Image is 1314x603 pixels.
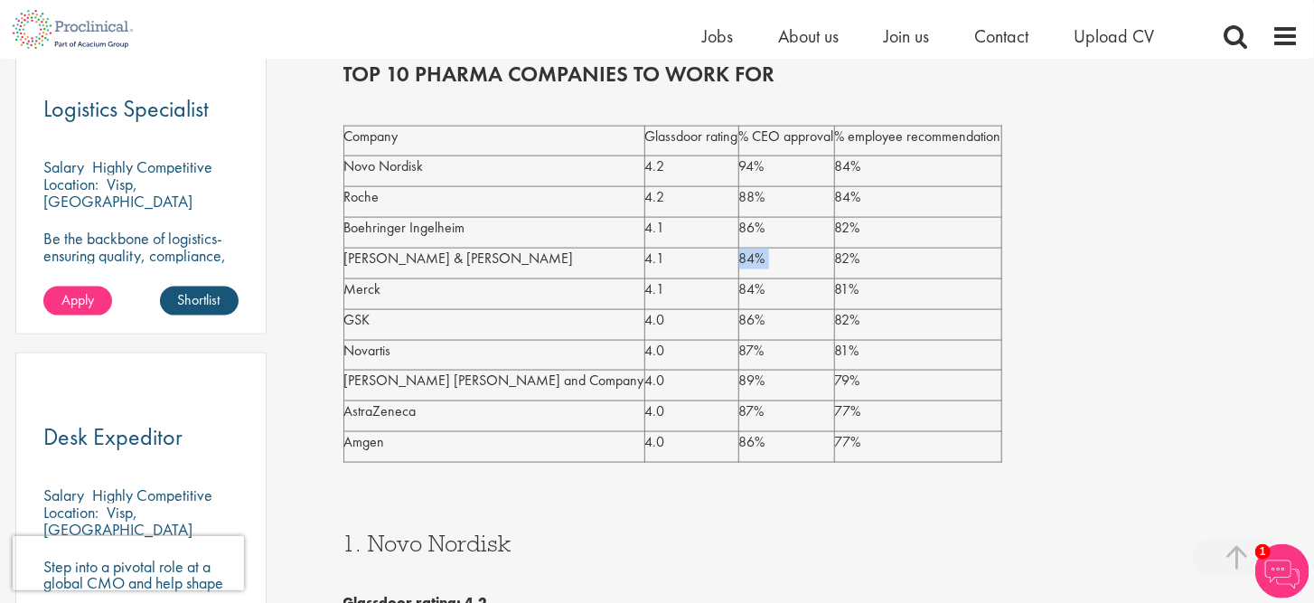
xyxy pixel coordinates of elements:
p: 84% [835,156,1001,177]
span: Salary [43,156,84,177]
p: 4.1 [645,279,738,300]
p: AstraZeneca [344,401,644,422]
p: Novo Nordisk [344,156,644,177]
span: Location: [43,174,99,194]
a: Join us [884,24,929,48]
span: Location: [43,502,99,523]
p: 4.0 [645,371,738,391]
p: 88% [739,187,834,208]
span: Salary [43,485,84,505]
p: GSK [344,310,644,331]
p: 79% [835,371,1001,391]
a: Jobs [702,24,733,48]
a: Upload CV [1074,24,1154,48]
img: Chatbot [1255,544,1309,598]
p: Company [344,127,644,147]
a: Contact [974,24,1028,48]
p: 82% [835,249,1001,269]
p: 4.0 [645,341,738,362]
p: 77% [835,401,1001,422]
span: Logistics Specialist [43,93,209,124]
p: 82% [835,218,1001,239]
span: 1 [1255,544,1271,560]
p: 81% [835,341,1001,362]
p: Visp, [GEOGRAPHIC_DATA] [43,502,192,540]
a: Desk Expeditor [43,426,239,448]
p: Glassdoor rating [645,127,738,147]
p: 89% [739,371,834,391]
p: 84% [835,187,1001,208]
p: Be the backbone of logistics-ensuring quality, compliance, and smooth operations in a dynamic env... [43,230,239,298]
p: 4.0 [645,432,738,453]
p: 87% [739,341,834,362]
p: 94% [739,156,834,177]
p: 4.1 [645,218,738,239]
a: Logistics Specialist [43,98,239,120]
iframe: reCAPTCHA [13,536,244,590]
span: Desk Expeditor [43,421,183,452]
p: [PERSON_NAME] & [PERSON_NAME] [344,249,644,269]
h3: 1. Novo Nordisk [343,532,1300,555]
p: Highly Competitive [92,485,212,505]
p: Merck [344,279,644,300]
p: 4.2 [645,187,738,208]
p: Roche [344,187,644,208]
p: 4.1 [645,249,738,269]
p: [PERSON_NAME] [PERSON_NAME] and Company [344,371,644,391]
p: 81% [835,279,1001,300]
p: 77% [835,432,1001,453]
p: 4.2 [645,156,738,177]
span: Apply [61,290,94,309]
a: Shortlist [160,287,239,316]
p: 86% [739,310,834,331]
p: 86% [739,218,834,239]
h2: Top 10 pharma companies to work for [343,62,1300,86]
p: 84% [739,279,834,300]
a: About us [778,24,839,48]
p: 87% [739,401,834,422]
p: Highly Competitive [92,156,212,177]
p: Visp, [GEOGRAPHIC_DATA] [43,174,192,212]
p: 4.0 [645,401,738,422]
p: 82% [835,310,1001,331]
p: Amgen [344,432,644,453]
p: 86% [739,432,834,453]
a: Apply [43,287,112,316]
p: Novartis [344,341,644,362]
p: 84% [739,249,834,269]
p: 4.0 [645,310,738,331]
p: % CEO approval [739,127,834,147]
p: % employee recommendation [835,127,1001,147]
p: Boehringer Ingelheim [344,218,644,239]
